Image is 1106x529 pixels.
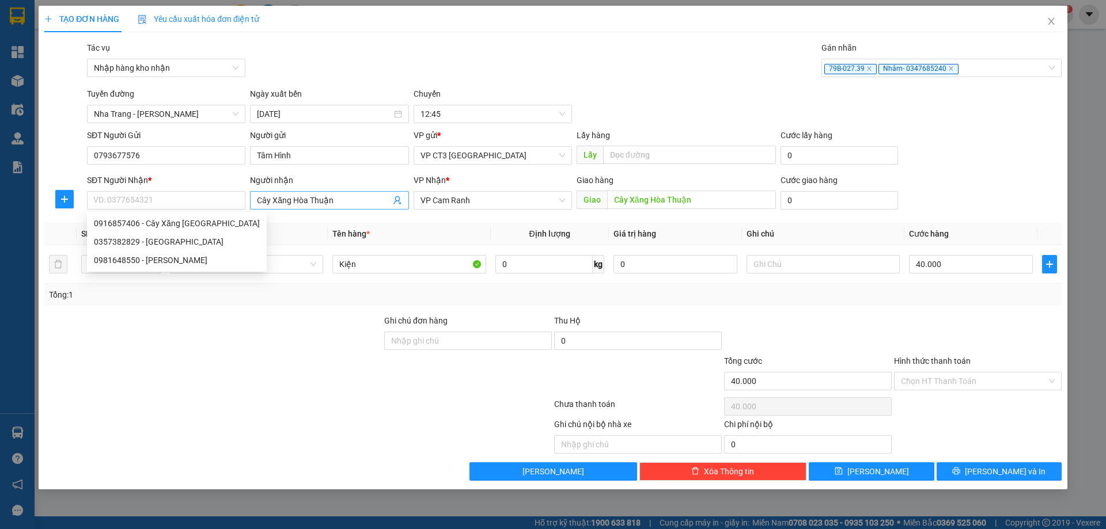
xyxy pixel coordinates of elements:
span: Cước hàng [909,229,949,238]
button: Close [1035,6,1067,38]
span: [PERSON_NAME] [847,465,909,478]
input: Dọc đường [607,191,776,209]
span: close [948,66,954,71]
div: Tổng: 1 [49,288,427,301]
div: Ngày xuất bến [250,87,408,105]
strong: Nhận: [93,28,118,39]
span: Yêu cầu xuất hóa đơn điện tử [138,14,259,24]
div: Ghi chú nội bộ nhà xe [554,418,722,435]
span: plus [1043,260,1056,269]
span: Xóa Thông tin [704,465,754,478]
div: Chuyến [414,87,572,105]
span: Tên hàng [332,229,370,238]
span: plus [56,195,73,204]
span: VP CT3 [GEOGRAPHIC_DATA] [5,28,92,50]
span: Giao [577,191,607,209]
strong: Gửi: [5,28,21,39]
span: printer [952,467,960,476]
input: Cước giao hàng [781,191,898,210]
span: [PERSON_NAME] và In [965,465,1046,478]
div: Chưa thanh toán [553,398,723,418]
button: delete [49,255,67,273]
input: Cước lấy hàng [781,146,898,165]
div: 0916857406 - Cây Xăng [GEOGRAPHIC_DATA] [94,217,260,230]
span: close [1047,17,1056,26]
span: Nha Trang - Phan Rang [94,105,238,123]
input: Nhập ghi chú [554,435,722,454]
div: Chi phí nội bộ [724,418,892,435]
img: icon [138,15,147,24]
p: Số lượng [65,80,115,91]
div: Người nhận [250,174,408,187]
span: Giao hàng [577,176,613,185]
input: Ghi chú đơn hàng [384,332,552,350]
span: kg [593,255,604,273]
span: close [866,66,872,71]
span: Nhập hàng kho nhận [94,59,238,77]
label: Cước giao hàng [781,176,838,185]
span: Nhâm- 0347685240 [878,64,959,74]
span: 0326112710 [5,64,56,75]
label: Tác vụ [87,43,110,52]
div: 0981648550 - Kim Yến Cam Ranh [87,251,267,269]
div: Người gửi [250,129,408,142]
span: VP Nhận [414,176,446,185]
span: Thu Hộ [554,316,581,325]
input: Ghi Chú [747,255,900,273]
span: Định lượng [529,229,570,238]
label: Ghi chú đơn hàng [384,316,448,325]
div: SĐT Người Nhận [87,174,245,187]
span: SL [81,229,90,238]
input: Dọc đường [603,146,776,164]
span: Trịnh [5,51,25,62]
span: 0917265113 [93,64,145,75]
span: save [835,467,843,476]
span: TẠO ĐƠN HÀNG [44,14,119,24]
label: Gán nhãn [821,43,857,52]
span: VP [PERSON_NAME] [93,28,162,50]
button: deleteXóa Thông tin [639,462,807,481]
span: Lấy [577,146,603,164]
th: Ghi chú [742,223,904,245]
span: Giá trị hàng [613,229,656,238]
button: [PERSON_NAME] [469,462,637,481]
span: 12:45 [421,105,565,123]
div: 0357382829 - Suối Tân [87,233,267,251]
div: VP gửi [414,129,572,142]
button: save[PERSON_NAME] [809,462,934,481]
button: plus [55,190,74,208]
div: 0981648550 - [PERSON_NAME] [94,254,260,267]
span: VP CT3 Nha Trang [421,147,565,164]
p: Tên hàng [5,80,63,91]
span: [PERSON_NAME] [522,465,584,478]
span: delete [691,467,699,476]
div: SĐT Người Gửi [87,129,245,142]
div: Tuyến đường [87,87,245,105]
div: 0357382829 - [GEOGRAPHIC_DATA] [94,235,260,248]
button: plus [1042,255,1057,273]
span: 79B-027.39 [824,64,877,74]
span: plus [44,15,52,23]
p: Cước hàng [116,80,168,91]
span: user-add [393,196,402,205]
span: Lấy hàng [577,131,610,140]
span: [PERSON_NAME] [93,51,162,62]
span: Tổng cước [724,356,762,366]
input: VD: Bàn, Ghế [332,255,486,273]
label: Cước lấy hàng [781,131,832,140]
span: VP Cam Ranh [421,192,565,209]
label: Hình thức thanh toán [894,356,971,366]
input: 0 [613,255,737,273]
button: printer[PERSON_NAME] và In [937,462,1062,481]
input: 11/10/2025 [257,108,391,120]
strong: Nhà xe Đức lộc [39,6,134,22]
div: 0916857406 - Cây Xăng Hòa Thuận [87,214,267,233]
